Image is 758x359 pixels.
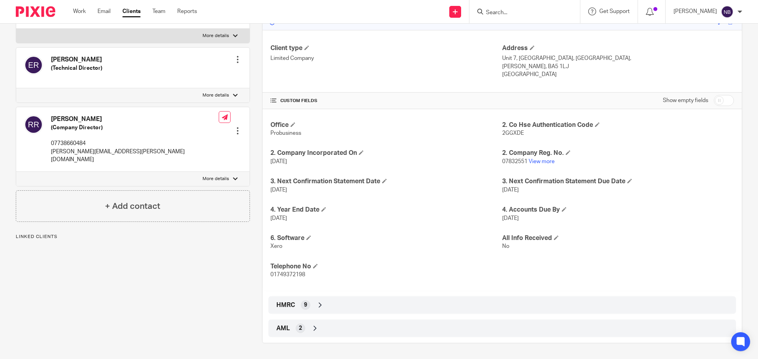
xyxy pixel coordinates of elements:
h5: (Technical Director) [51,64,102,72]
h4: Address [502,44,734,52]
a: Email [98,7,111,15]
span: 2GGXDE [502,130,524,136]
a: Work [73,7,86,15]
span: 07832551 [502,159,527,164]
span: [DATE] [502,216,519,221]
p: Unit 7, [GEOGRAPHIC_DATA], [GEOGRAPHIC_DATA], [502,54,734,62]
a: Clients [122,7,141,15]
a: View more [529,159,555,164]
p: More details [203,176,229,182]
h4: 3. Next Confirmation Statement Date [270,177,502,186]
input: Search [485,9,556,17]
p: More details [203,33,229,39]
p: [PERSON_NAME], BA5 1LJ [502,63,734,71]
span: 2 [299,324,302,332]
span: Get Support [599,9,630,14]
h4: [PERSON_NAME] [51,115,219,123]
h4: All Info Received [502,234,734,242]
h4: 2. Company Incorporated On [270,149,502,157]
h4: 6. Software [270,234,502,242]
p: [PERSON_NAME][EMAIL_ADDRESS][PERSON_NAME][DOMAIN_NAME] [51,148,219,164]
h4: + Add contact [105,200,160,212]
img: svg%3E [24,56,43,74]
a: Reports [177,7,197,15]
span: HMRC [276,301,295,309]
label: Show empty fields [663,97,708,104]
span: [DATE] [270,187,287,193]
a: Team [152,7,165,15]
h4: CUSTOM FIELDS [270,98,502,104]
h4: Client type [270,44,502,52]
h4: 3. Next Confirmation Statement Due Date [502,177,734,186]
h4: 2. Company Reg. No. [502,149,734,157]
img: Pixie [16,6,55,17]
p: [PERSON_NAME] [674,7,717,15]
span: [DATE] [270,159,287,164]
span: [DATE] [502,187,519,193]
span: Probusiness [270,130,301,136]
img: svg%3E [24,115,43,134]
p: Limited Company [270,54,502,62]
h4: 4. Year End Date [270,206,502,214]
img: svg%3E [721,6,734,18]
span: 01749372198 [270,272,305,277]
h4: Office [270,121,502,129]
span: 9 [304,301,307,309]
p: Linked clients [16,234,250,240]
p: [GEOGRAPHIC_DATA] [502,71,734,78]
h4: 2. Co Hse Authentication Code [502,121,734,129]
span: No [502,244,509,249]
h4: [PERSON_NAME] [51,56,102,64]
span: [DATE] [270,216,287,221]
p: More details [203,92,229,99]
h5: (Company Director) [51,124,219,132]
h4: 4. Accounts Due By [502,206,734,214]
span: AML [276,324,290,333]
p: 07738660484 [51,140,219,147]
h4: Telephone No [270,262,502,271]
span: Xero [270,244,282,249]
